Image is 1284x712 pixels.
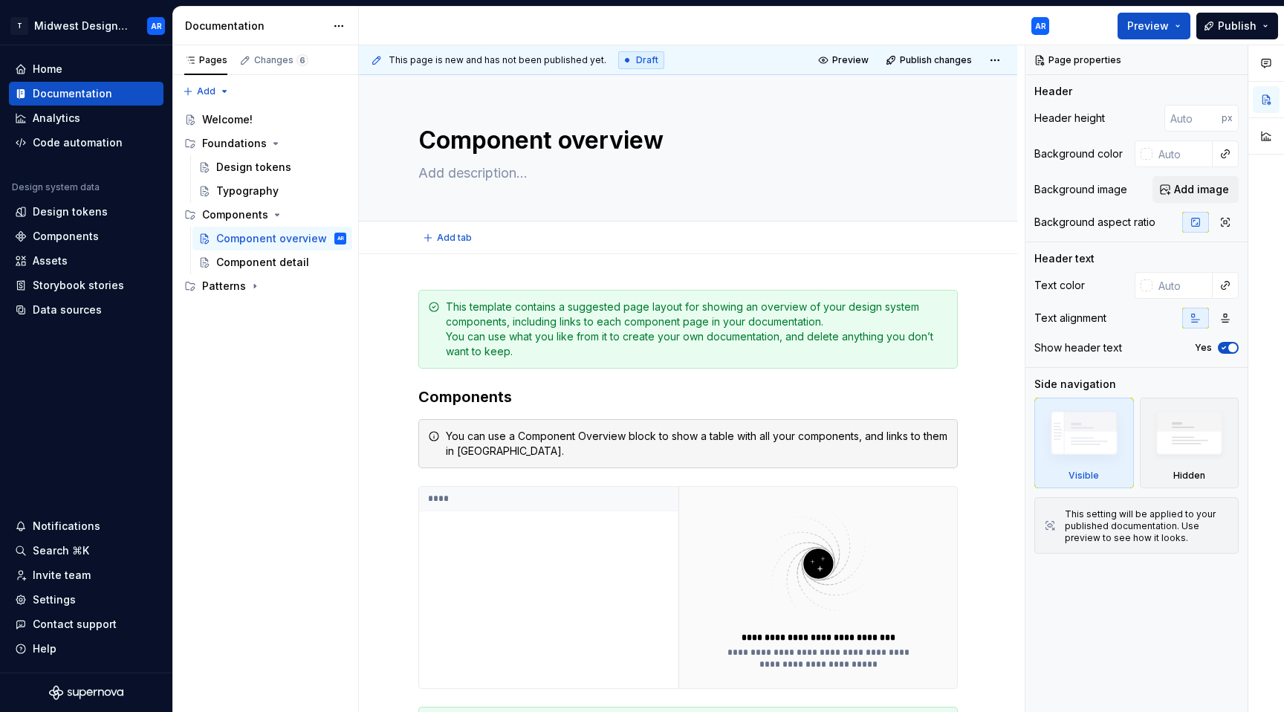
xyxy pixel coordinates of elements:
a: Settings [9,588,163,612]
div: Notifications [33,519,100,534]
span: 6 [296,54,308,66]
a: Invite team [9,563,163,587]
div: Components [202,207,268,222]
span: Preview [1127,19,1169,33]
button: Preview [814,50,875,71]
a: Component overviewAR [192,227,352,250]
div: Component overview [216,231,327,246]
span: This page is new and has not been published yet. [389,54,606,66]
div: Components [178,203,352,227]
div: You can use a Component Overview block to show a table with all your components, and links to the... [446,429,948,459]
a: Design tokens [9,200,163,224]
div: Settings [33,592,76,607]
div: Header height [1034,111,1105,126]
div: This template contains a suggested page layout for showing an overview of your design system comp... [446,300,948,359]
a: Assets [9,249,163,273]
div: Code automation [33,135,123,150]
span: Publish [1218,19,1257,33]
input: Auto [1152,140,1213,167]
div: Background color [1034,146,1123,161]
span: Add tab [437,232,472,244]
div: Assets [33,253,68,268]
div: Search ⌘K [33,543,89,558]
a: Typography [192,179,352,203]
a: Components [9,224,163,248]
svg: Supernova Logo [49,685,123,700]
a: Design tokens [192,155,352,179]
span: Add [197,85,215,97]
div: Component detail [216,255,309,270]
div: Documentation [33,86,112,101]
a: Documentation [9,82,163,106]
button: Publish [1196,13,1278,39]
div: AR [151,20,162,32]
div: Analytics [33,111,80,126]
input: Auto [1152,272,1213,299]
a: Storybook stories [9,274,163,297]
div: Patterns [178,274,352,298]
div: Home [33,62,62,77]
span: Publish changes [900,54,972,66]
span: Add image [1174,182,1229,197]
div: Patterns [202,279,246,294]
div: Design tokens [216,160,291,175]
a: Analytics [9,106,163,130]
button: Preview [1118,13,1190,39]
div: Hidden [1173,470,1205,482]
div: Data sources [33,302,102,317]
button: Contact support [9,612,163,636]
div: Hidden [1140,398,1239,488]
div: Design system data [12,181,100,193]
a: Data sources [9,298,163,322]
div: Show header text [1034,340,1122,355]
a: Component detail [192,250,352,274]
label: Yes [1195,342,1212,354]
div: Side navigation [1034,377,1116,392]
a: Welcome! [178,108,352,132]
div: Storybook stories [33,278,124,293]
button: Publish changes [881,50,979,71]
div: Documentation [185,19,325,33]
div: Pages [184,54,227,66]
div: Visible [1069,470,1099,482]
div: Visible [1034,398,1134,488]
button: Add [178,81,234,102]
textarea: Component overview [415,123,955,158]
div: Invite team [33,568,91,583]
span: Draft [636,54,658,66]
div: AR [337,231,344,246]
div: Foundations [202,136,267,151]
button: Help [9,637,163,661]
h3: Components [418,386,958,407]
button: Notifications [9,514,163,538]
div: Help [33,641,56,656]
a: Code automation [9,131,163,155]
div: Header [1034,84,1072,99]
div: Changes [254,54,308,66]
button: Search ⌘K [9,539,163,563]
div: Header text [1034,251,1095,266]
button: Add tab [418,227,479,248]
div: Midwest Design System [34,19,129,33]
div: Design tokens [33,204,108,219]
div: Typography [216,184,279,198]
div: Foundations [178,132,352,155]
div: Contact support [33,617,117,632]
input: Auto [1164,105,1222,132]
div: Background aspect ratio [1034,215,1155,230]
a: Home [9,57,163,81]
div: Background image [1034,182,1127,197]
button: Add image [1152,176,1239,203]
div: Welcome! [202,112,253,127]
div: Page tree [178,108,352,298]
p: px [1222,112,1233,124]
span: Preview [832,54,869,66]
div: Components [33,229,99,244]
button: TMidwest Design SystemAR [3,10,169,42]
div: AR [1035,20,1046,32]
div: T [10,17,28,35]
div: This setting will be applied to your published documentation. Use preview to see how it looks. [1065,508,1229,544]
div: Text color [1034,278,1085,293]
div: Text alignment [1034,311,1106,326]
